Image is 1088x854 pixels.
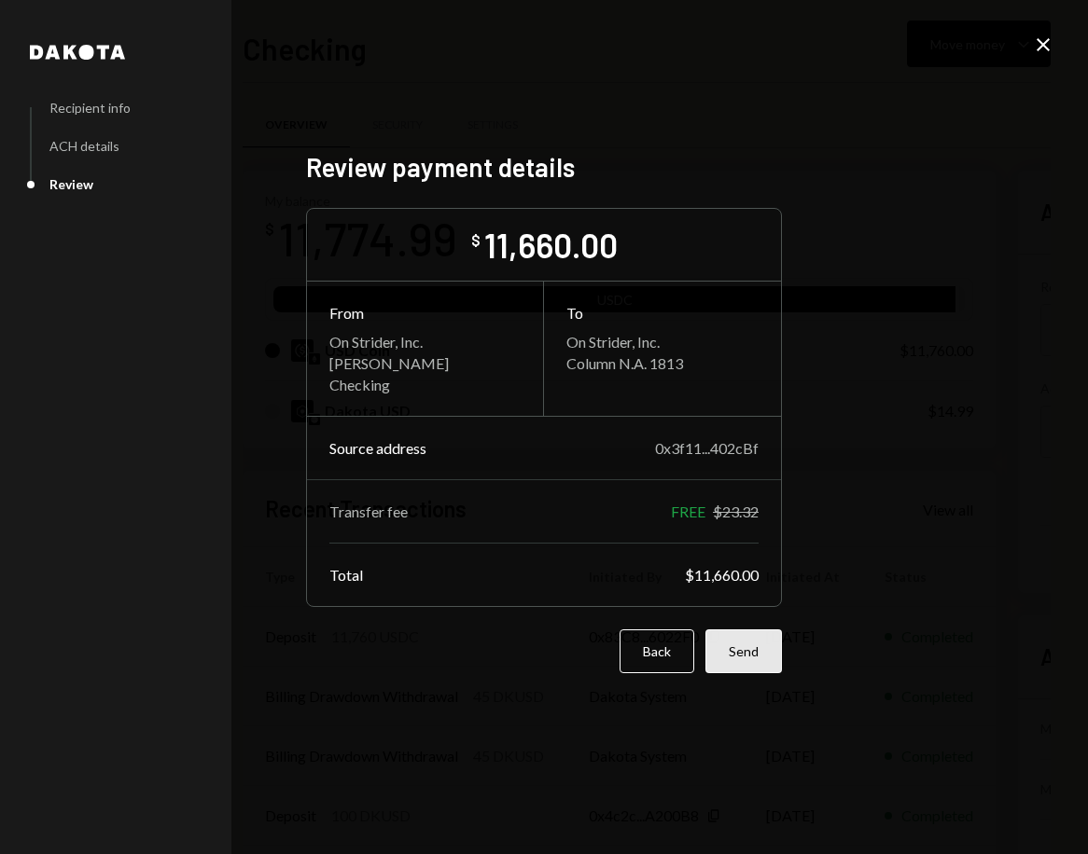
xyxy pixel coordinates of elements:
[329,333,521,351] div: On Strider, Inc.
[49,100,131,116] div: Recipient info
[49,138,119,154] div: ACH details
[566,354,759,372] div: Column N.A. 1813
[329,439,426,457] div: Source address
[329,566,363,584] div: Total
[49,176,93,192] div: Review
[620,629,694,673] button: Back
[329,304,521,322] div: From
[329,376,521,393] div: Checking
[685,566,759,584] div: $11,660.00
[329,354,521,372] div: [PERSON_NAME]
[566,333,759,351] div: On Strider, Inc.
[306,149,782,186] h2: Review payment details
[713,503,759,520] div: $23.32
[705,629,782,673] button: Send
[655,439,759,457] div: 0x3f11...402cBf
[329,503,408,520] div: Transfer fee
[484,224,618,266] div: 11,660.00
[566,304,759,322] div: To
[671,503,705,520] div: FREE
[471,231,481,250] div: $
